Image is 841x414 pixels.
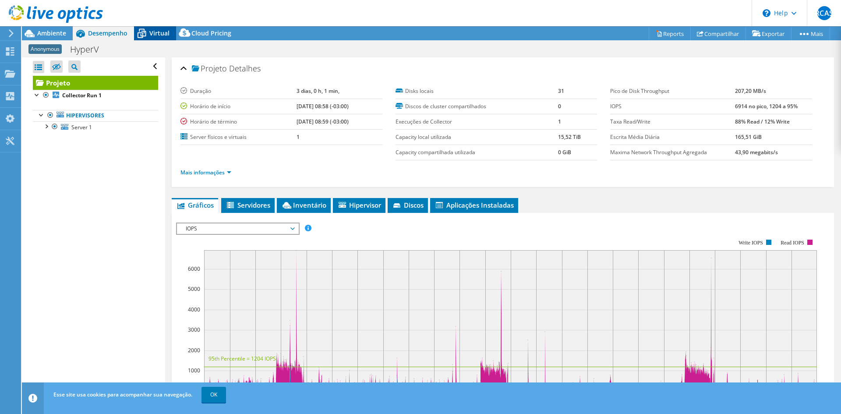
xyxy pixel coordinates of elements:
label: Taxa Read/Write [610,117,735,126]
text: 4000 [188,306,200,313]
span: Gráficos [176,201,214,209]
text: 95th Percentile = 1204 IOPS [208,355,276,362]
a: Collector Run 1 [33,90,158,101]
span: Aplicações Instaladas [435,201,514,209]
label: Escrita Média Diária [610,133,735,142]
svg: \n [763,9,770,17]
span: Virtual [149,29,170,37]
h1: HyperV [66,45,113,54]
a: Server 1 [33,121,158,133]
a: Projeto [33,76,158,90]
a: Mais informações [180,169,231,176]
span: Ambiente [37,29,66,37]
text: 3000 [188,326,200,333]
a: Hipervisores [33,110,158,121]
b: 6914 no pico, 1204 a 95% [735,103,798,110]
span: Hipervisor [337,201,381,209]
label: Horário de início [180,102,297,111]
label: Duração [180,87,297,96]
text: 5000 [188,285,200,293]
span: RCAS [817,6,831,20]
b: [DATE] 08:58 (-03:00) [297,103,349,110]
span: Esse site usa cookies para acompanhar sua navegação. [53,391,192,398]
span: Desempenho [88,29,127,37]
b: 88% Read / 12% Write [735,118,790,125]
span: Inventário [281,201,326,209]
b: 1 [558,118,561,125]
span: Projeto [192,64,227,73]
label: Discos de cluster compartilhados [396,102,558,111]
label: Capacity compartilhada utilizada [396,148,558,157]
b: 0 [558,103,561,110]
span: Server 1 [71,124,92,131]
label: IOPS [610,102,735,111]
b: 31 [558,87,564,95]
label: Maxima Network Throughput Agregada [610,148,735,157]
label: Capacity local utilizada [396,133,558,142]
b: 43,90 megabits/s [735,149,778,156]
span: Detalhes [229,63,261,74]
b: [DATE] 08:59 (-03:00) [297,118,349,125]
a: Reports [649,27,691,40]
b: 3 dias, 0 h, 1 min, [297,87,339,95]
label: Pico de Disk Throughput [610,87,735,96]
label: Horário de término [180,117,297,126]
a: OK [201,387,226,403]
b: Collector Run 1 [62,92,102,99]
a: Mais [791,27,830,40]
span: Anonymous [28,44,62,54]
b: 165,51 GiB [735,133,762,141]
a: Compartilhar [690,27,746,40]
b: 207,20 MB/s [735,87,766,95]
text: 1000 [188,367,200,374]
text: Read IOPS [781,240,805,246]
label: Disks locais [396,87,558,96]
span: IOPS [181,223,294,234]
span: Cloud Pricing [191,29,231,37]
b: 0 GiB [558,149,571,156]
text: 2000 [188,347,200,354]
span: Discos [392,201,424,209]
b: 15,52 TiB [558,133,581,141]
text: 6000 [188,265,200,272]
label: Server físicos e virtuais [180,133,297,142]
b: 1 [297,133,300,141]
span: Servidores [226,201,270,209]
label: Execuções de Collector [396,117,558,126]
a: Exportar [746,27,792,40]
text: Write IOPS [739,240,763,246]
